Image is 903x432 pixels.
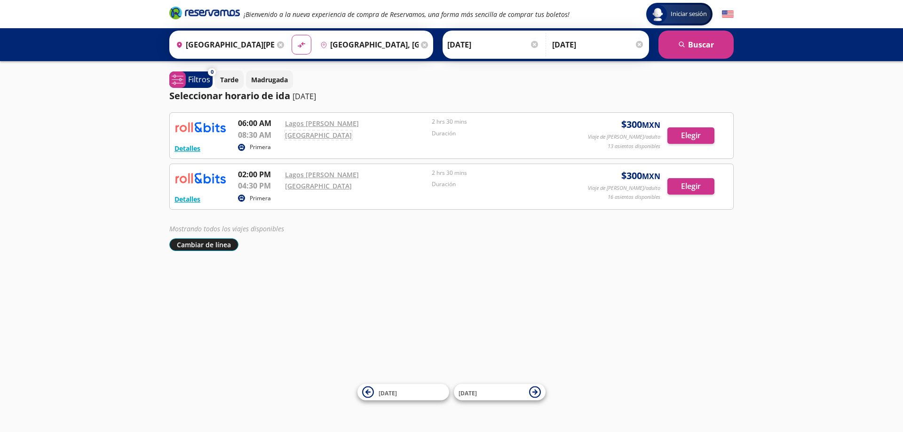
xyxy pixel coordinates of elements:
[172,33,275,56] input: Buscar Origen
[246,71,293,89] button: Madrugada
[238,129,280,141] p: 08:30 AM
[642,120,660,130] small: MXN
[432,169,574,177] p: 2 hrs 30 mins
[447,33,539,56] input: Elegir Fecha
[188,74,210,85] p: Filtros
[169,224,284,233] em: Mostrando todos los viajes disponibles
[285,119,359,128] a: Lagos [PERSON_NAME]
[174,169,226,188] img: RESERVAMOS
[432,180,574,189] p: Duración
[552,33,644,56] input: Opcional
[608,142,660,150] p: 13 asientos disponibles
[169,6,240,23] a: Brand Logo
[250,194,271,203] p: Primera
[251,75,288,85] p: Madrugada
[215,71,244,89] button: Tarde
[642,171,660,181] small: MXN
[285,170,359,179] a: Lagos [PERSON_NAME]
[621,118,660,132] span: $ 300
[238,169,280,180] p: 02:00 PM
[250,143,271,151] p: Primera
[608,193,660,201] p: 16 asientos disponibles
[454,384,546,401] button: [DATE]
[588,133,660,141] p: Viaje de [PERSON_NAME]/adulto
[285,181,352,190] a: [GEOGRAPHIC_DATA]
[379,389,397,397] span: [DATE]
[658,31,734,59] button: Buscar
[220,75,238,85] p: Tarde
[293,91,316,102] p: [DATE]
[432,118,574,126] p: 2 hrs 30 mins
[169,6,240,20] i: Brand Logo
[169,71,213,88] button: 0Filtros
[722,8,734,20] button: English
[667,9,711,19] span: Iniciar sesión
[238,180,280,191] p: 04:30 PM
[432,129,574,138] p: Duración
[174,194,200,204] button: Detalles
[667,127,714,144] button: Elegir
[211,68,214,76] span: 0
[667,178,714,195] button: Elegir
[621,169,660,183] span: $ 300
[459,389,477,397] span: [DATE]
[169,238,238,251] button: Cambiar de línea
[174,143,200,153] button: Detalles
[174,118,226,136] img: RESERVAMOS
[244,10,570,19] em: ¡Bienvenido a la nueva experiencia de compra de Reservamos, una forma más sencilla de comprar tus...
[238,118,280,129] p: 06:00 AM
[169,89,290,103] p: Seleccionar horario de ida
[317,33,419,56] input: Buscar Destino
[285,131,352,140] a: [GEOGRAPHIC_DATA]
[588,184,660,192] p: Viaje de [PERSON_NAME]/adulto
[357,384,449,401] button: [DATE]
